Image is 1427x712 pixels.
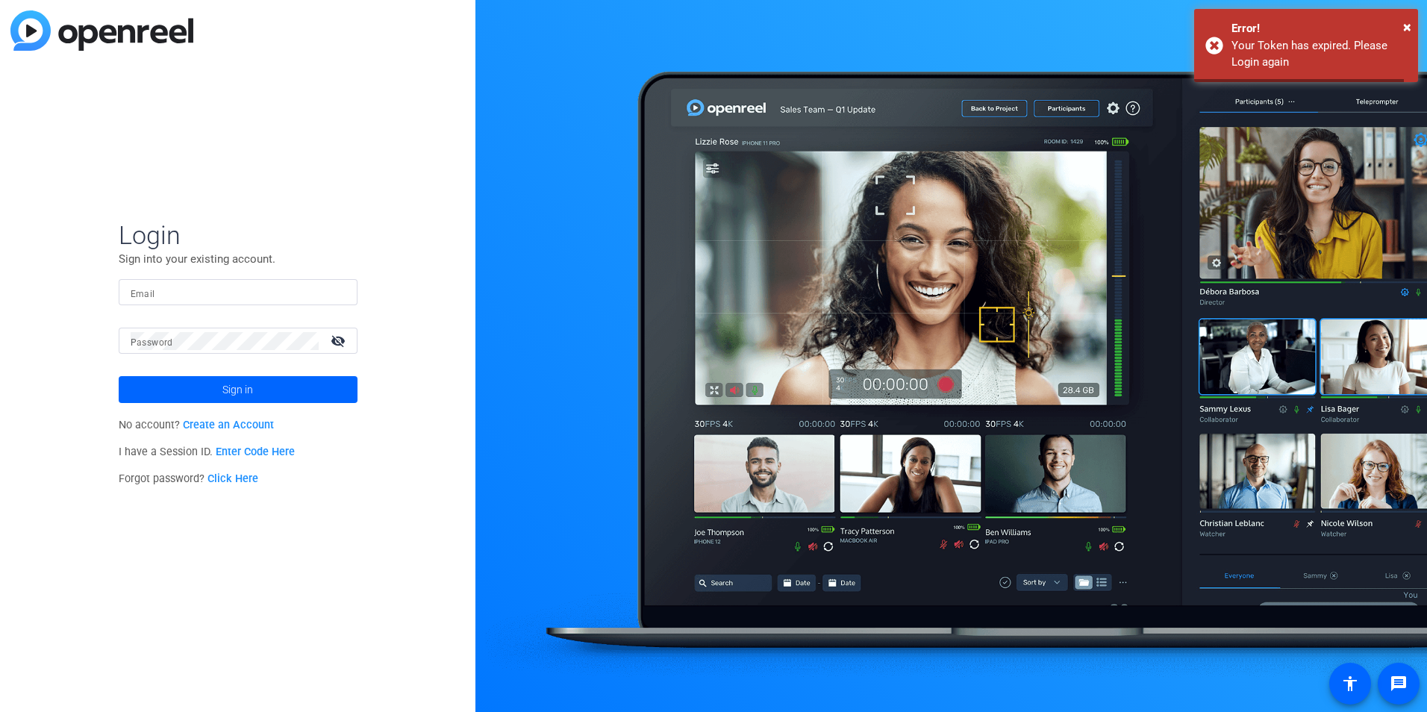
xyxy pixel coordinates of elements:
[207,472,258,485] a: Click Here
[131,284,346,302] input: Enter Email Address
[1390,675,1408,693] mat-icon: message
[119,472,259,485] span: Forgot password?
[119,219,357,251] span: Login
[322,330,357,352] mat-icon: visibility_off
[216,446,295,458] a: Enter Code Here
[1341,675,1359,693] mat-icon: accessibility
[119,376,357,403] button: Sign in
[1231,37,1407,71] div: Your Token has expired. Please Login again
[1403,18,1411,36] span: ×
[131,289,155,299] mat-label: Email
[119,251,357,267] p: Sign into your existing account.
[1231,20,1407,37] div: Error!
[10,10,193,51] img: blue-gradient.svg
[222,371,253,408] span: Sign in
[119,446,296,458] span: I have a Session ID.
[1403,16,1411,38] button: Close
[183,419,274,431] a: Create an Account
[131,337,173,348] mat-label: Password
[119,419,275,431] span: No account?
